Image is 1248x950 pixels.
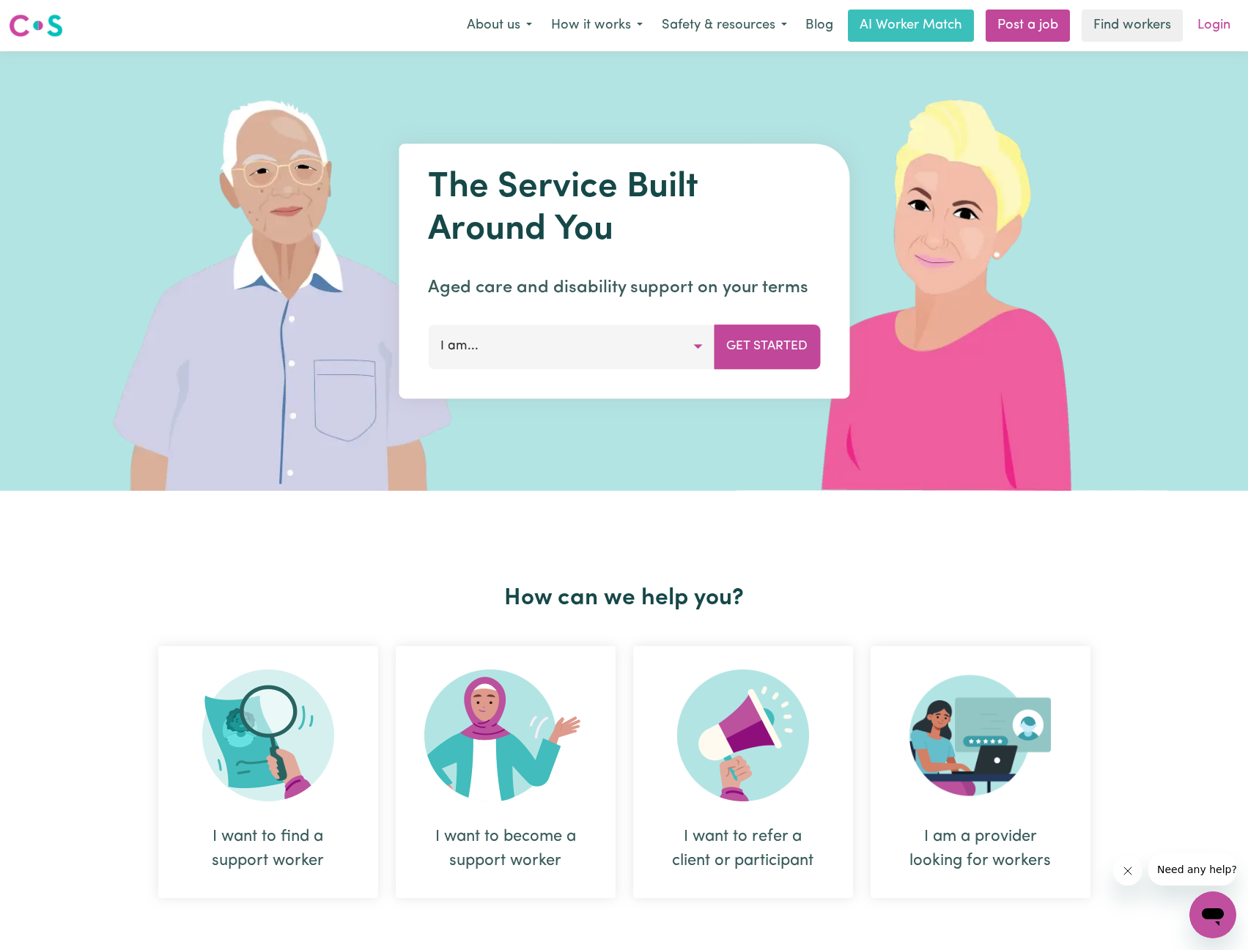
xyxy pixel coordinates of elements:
p: Aged care and disability support on your terms [428,275,820,301]
button: About us [457,10,542,41]
img: Provider [909,669,1052,801]
div: I want to become a support worker [396,646,616,898]
div: I am a provider looking for workers [871,646,1090,898]
span: Need any help? [9,10,89,22]
a: Login [1189,10,1239,42]
a: Post a job [986,10,1070,42]
img: Refer [677,669,809,801]
div: I want to refer a client or participant [668,825,818,873]
iframe: Button to launch messaging window [1189,891,1236,938]
button: Get Started [714,324,820,368]
img: Become Worker [424,669,587,801]
h1: The Service Built Around You [428,167,820,251]
button: Safety & resources [652,10,797,41]
div: I want to refer a client or participant [633,646,853,898]
h2: How can we help you? [149,585,1099,612]
div: I want to become a support worker [431,825,580,873]
iframe: Message from company [1148,853,1236,886]
iframe: Close message [1113,856,1142,886]
button: I am... [428,324,715,368]
div: I want to find a support worker [193,825,343,873]
img: Search [202,669,334,801]
a: Find workers [1082,10,1183,42]
button: How it works [542,10,652,41]
div: I want to find a support worker [158,646,378,898]
img: Careseekers logo [9,12,63,39]
a: Careseekers logo [9,9,63,42]
a: AI Worker Match [848,10,974,42]
a: Blog [797,10,842,42]
div: I am a provider looking for workers [906,825,1055,873]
